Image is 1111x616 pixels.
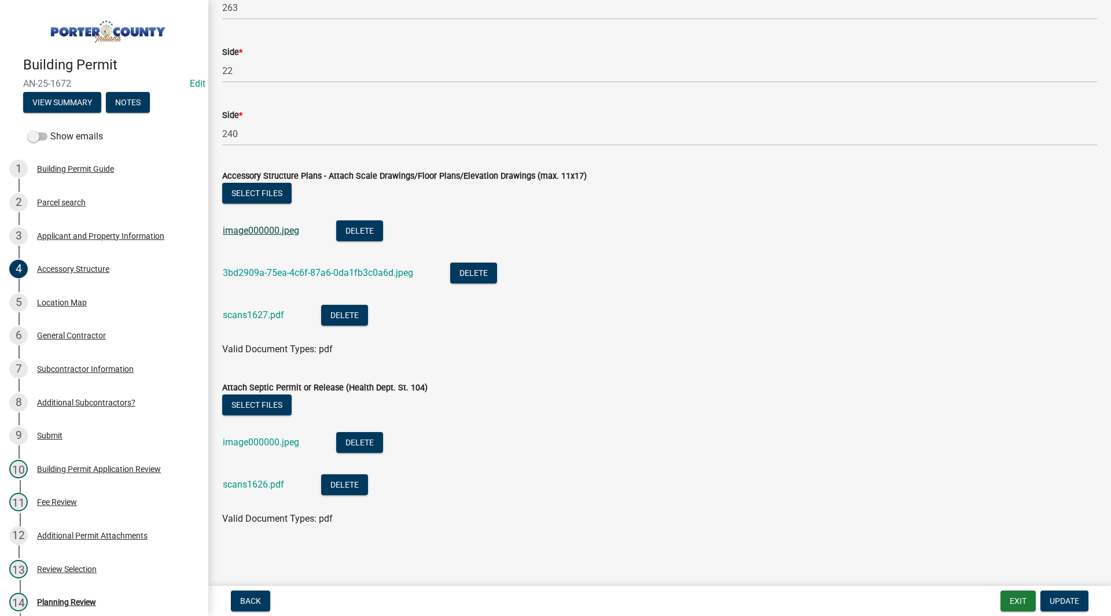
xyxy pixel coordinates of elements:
button: Delete [321,474,368,495]
button: Delete [336,432,383,453]
div: General Contractor [37,331,106,340]
button: Notes [106,92,150,113]
div: Additional Permit Attachments [37,532,148,540]
div: 2 [9,193,28,212]
div: 9 [9,426,28,445]
div: 13 [9,560,28,578]
div: Planning Review [37,598,96,606]
a: scans1627.pdf [223,309,284,320]
div: 3 [9,227,28,245]
a: 3bd2909a-75ea-4c6f-87a6-0da1fb3c0a6d.jpeg [223,267,413,278]
a: Edit [190,78,205,89]
div: Additional Subcontractors? [37,399,135,407]
label: Accessory Structure Plans - Attach Scale Drawings/Floor Plans/Elevation Drawings (max. 11x17) [222,172,587,180]
div: Subcontractor Information [37,365,134,373]
wm-modal-confirm: Notes [106,98,150,108]
wm-modal-confirm: Delete Document [336,226,383,237]
div: Fee Review [37,498,77,506]
button: Exit [1000,591,1036,611]
div: 1 [9,160,28,178]
div: Location Map [37,298,87,307]
a: scans1626.pdf [223,479,284,490]
span: Valid Document Types: pdf [222,344,333,355]
div: 14 [9,593,28,611]
img: Porter County, Indiana [23,12,190,45]
span: Update [1050,596,1079,606]
label: Side [222,49,242,57]
wm-modal-confirm: Summary [23,98,101,108]
a: image000000.jpeg [223,225,299,236]
button: Delete [336,220,383,241]
wm-modal-confirm: Delete Document [321,311,368,322]
button: View Summary [23,92,101,113]
div: Accessory Structure [37,265,109,273]
div: 5 [9,293,28,312]
h4: Building Permit [23,57,199,73]
label: Attach Septic Permit or Release (Health Dept. St. 104) [222,384,428,392]
div: Parcel search [37,198,86,206]
wm-modal-confirm: Delete Document [321,480,368,491]
div: Review Selection [37,565,97,573]
div: 11 [9,493,28,511]
wm-modal-confirm: Delete Document [336,438,383,449]
div: Building Permit Guide [37,165,114,173]
div: 7 [9,360,28,378]
span: Valid Document Types: pdf [222,513,333,524]
wm-modal-confirm: Delete Document [450,268,497,279]
button: Delete [450,263,497,283]
div: 8 [9,393,28,412]
div: Building Permit Application Review [37,465,161,473]
button: Select files [222,183,292,204]
div: Applicant and Property Information [37,232,164,240]
label: Show emails [28,130,103,143]
button: Update [1040,591,1088,611]
div: 6 [9,326,28,345]
button: Select files [222,394,292,415]
button: Delete [321,305,368,326]
div: 10 [9,460,28,478]
span: Back [240,596,261,606]
wm-modal-confirm: Edit Application Number [190,78,205,89]
div: Submit [37,431,62,440]
div: 12 [9,526,28,545]
span: AN-25-1672 [23,78,185,89]
label: Side [222,112,242,120]
a: image000000.jpeg [223,437,299,448]
div: 4 [9,260,28,278]
button: Back [231,591,270,611]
